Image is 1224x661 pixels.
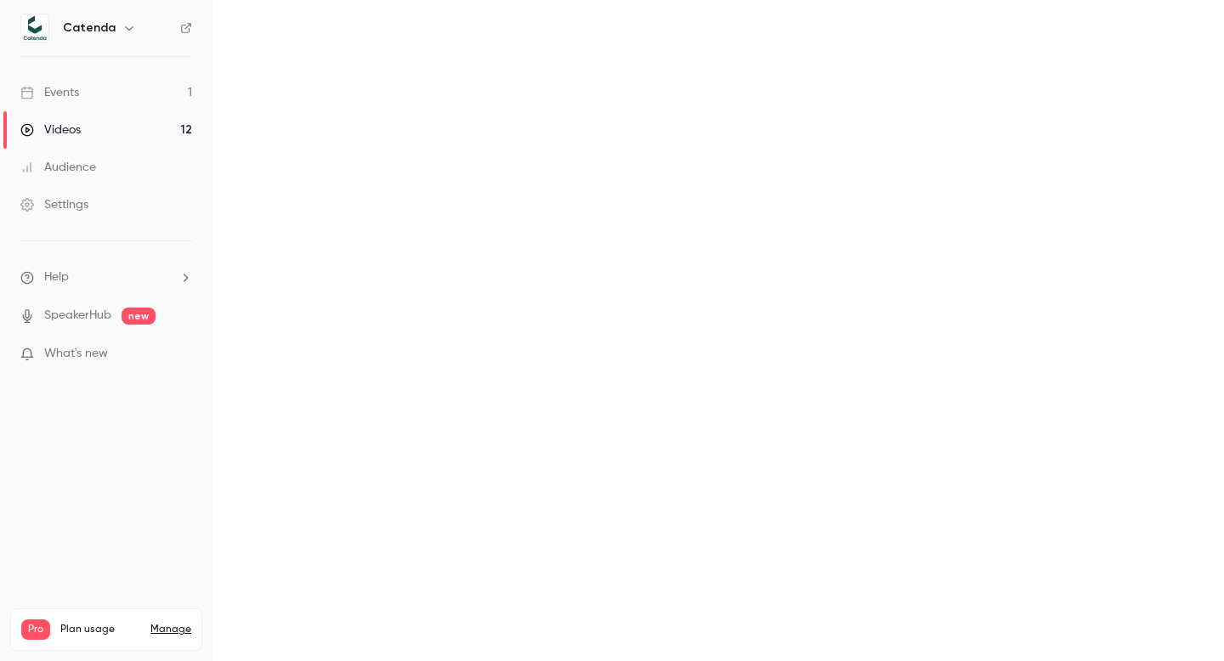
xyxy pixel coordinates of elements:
span: Pro [21,619,50,640]
a: SpeakerHub [44,307,111,325]
div: Audience [20,159,96,176]
span: Plan usage [60,623,140,636]
a: Manage [150,623,191,636]
div: Settings [20,196,88,213]
span: Help [44,268,69,286]
span: What's new [44,345,108,363]
div: Events [20,84,79,101]
li: help-dropdown-opener [20,268,192,286]
iframe: Noticeable Trigger [172,347,192,362]
div: Videos [20,121,81,138]
h6: Catenda [63,20,116,37]
img: Catenda [21,14,48,42]
span: new [122,308,156,325]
